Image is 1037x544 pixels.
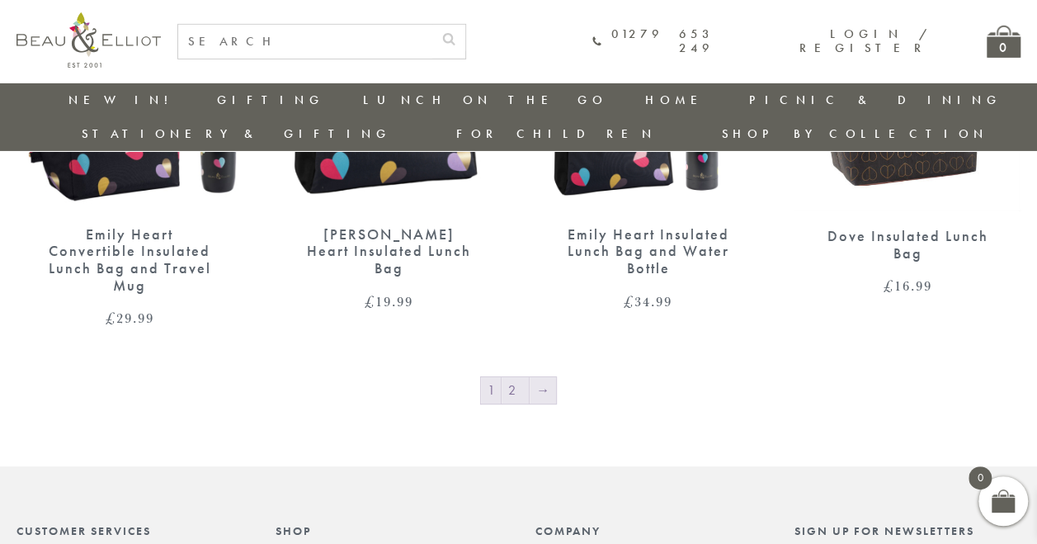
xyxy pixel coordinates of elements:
[502,377,529,404] a: Page 2
[645,92,711,108] a: Home
[362,92,606,108] a: Lunch On The Go
[45,226,214,295] div: Emily Heart Convertible Insulated Lunch Bag and Travel Mug
[624,291,672,311] bdi: 34.99
[883,276,893,296] span: £
[987,26,1021,58] a: 0
[16,524,243,537] div: Customer Services
[624,291,634,311] span: £
[564,226,733,277] div: Emily Heart Insulated Lunch Bag and Water Bottle
[481,377,501,404] span: Page 1
[530,377,556,404] a: →
[823,228,992,262] div: Dove Insulated Lunch Bag
[456,125,657,142] a: For Children
[749,92,1002,108] a: Picnic & Dining
[365,291,413,311] bdi: 19.99
[722,125,988,142] a: Shop by collection
[799,26,929,56] a: Login / Register
[16,12,161,68] img: logo
[969,466,992,490] span: 0
[365,291,375,311] span: £
[276,524,502,537] div: Shop
[592,27,713,56] a: 01279 653 249
[16,376,1021,409] nav: Product Pagination
[794,524,1021,537] div: Sign up for newsletters
[535,524,761,537] div: Company
[883,276,931,296] bdi: 16.99
[217,92,324,108] a: Gifting
[178,25,432,59] input: SEARCH
[106,308,154,328] bdi: 29.99
[106,308,116,328] span: £
[304,226,473,277] div: [PERSON_NAME] Heart Insulated Lunch Bag
[82,125,391,142] a: Stationery & Gifting
[68,92,179,108] a: New in!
